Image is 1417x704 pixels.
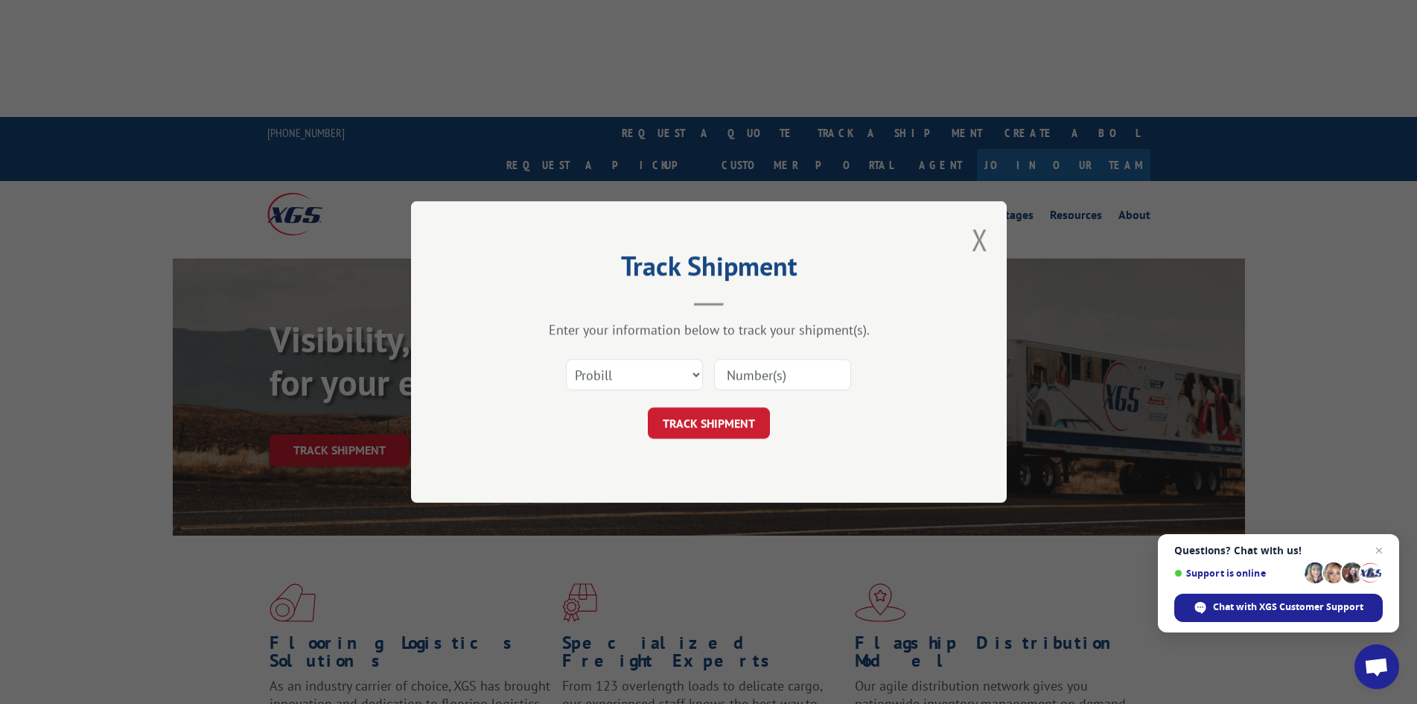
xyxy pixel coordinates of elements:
h2: Track Shipment [485,256,932,284]
span: Close chat [1370,542,1388,559]
div: Open chat [1354,644,1399,689]
span: Chat with XGS Customer Support [1213,600,1363,614]
button: TRACK SHIPMENT [648,408,770,439]
span: Support is online [1174,568,1299,579]
input: Number(s) [714,359,851,390]
div: Chat with XGS Customer Support [1174,594,1383,622]
span: Questions? Chat with us! [1174,545,1383,556]
button: Close modal [972,220,988,259]
div: Enter your information below to track your shipment(s). [485,321,932,338]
